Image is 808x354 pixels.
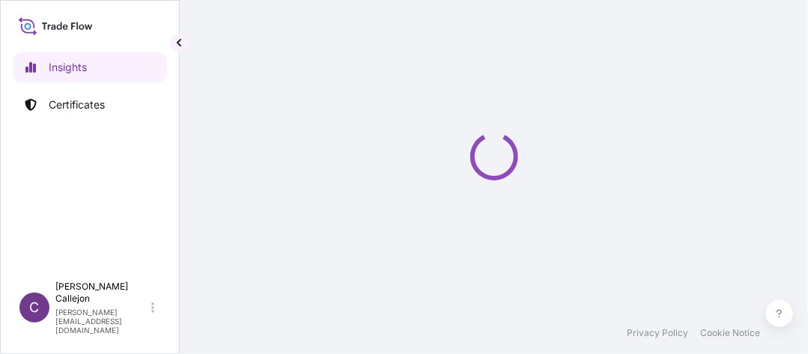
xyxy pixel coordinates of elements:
[49,97,105,112] p: Certificates
[627,327,688,339] a: Privacy Policy
[30,300,40,315] span: C
[49,60,87,75] p: Insights
[55,281,148,305] p: [PERSON_NAME] Callejon
[700,327,760,339] a: Cookie Notice
[13,52,167,82] a: Insights
[13,90,167,120] a: Certificates
[55,308,148,335] p: [PERSON_NAME][EMAIL_ADDRESS][DOMAIN_NAME]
